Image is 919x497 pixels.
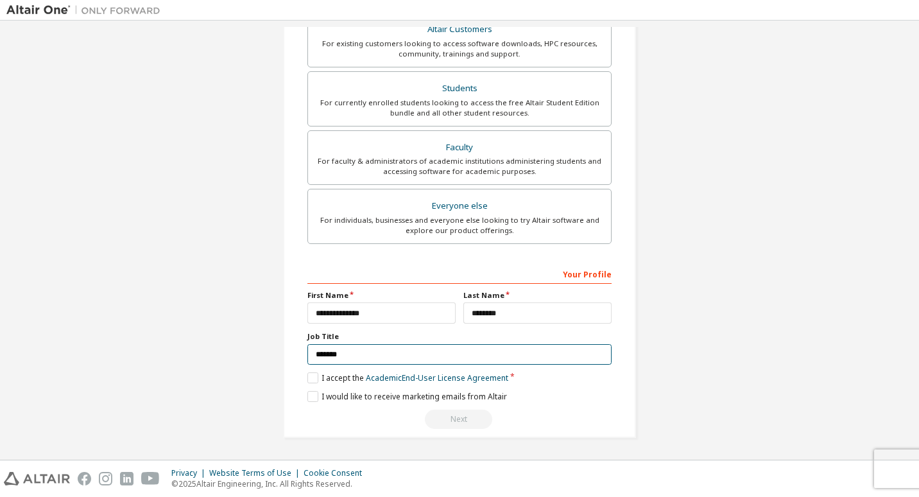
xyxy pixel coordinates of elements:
[307,372,508,383] label: I accept the
[307,391,507,402] label: I would like to receive marketing emails from Altair
[316,39,603,59] div: For existing customers looking to access software downloads, HPC resources, community, trainings ...
[171,468,209,478] div: Privacy
[307,263,612,284] div: Your Profile
[120,472,133,485] img: linkedin.svg
[316,80,603,98] div: Students
[304,468,370,478] div: Cookie Consent
[463,290,612,301] label: Last Name
[6,4,167,17] img: Altair One
[4,472,70,485] img: altair_logo.svg
[171,478,370,489] p: © 2025 Altair Engineering, Inc. All Rights Reserved.
[307,290,456,301] label: First Name
[316,21,603,39] div: Altair Customers
[316,156,603,177] div: For faculty & administrators of academic institutions administering students and accessing softwa...
[141,472,160,485] img: youtube.svg
[316,215,603,236] div: For individuals, businesses and everyone else looking to try Altair software and explore our prod...
[316,98,603,118] div: For currently enrolled students looking to access the free Altair Student Edition bundle and all ...
[316,139,603,157] div: Faculty
[99,472,112,485] img: instagram.svg
[209,468,304,478] div: Website Terms of Use
[366,372,508,383] a: Academic End-User License Agreement
[78,472,91,485] img: facebook.svg
[316,197,603,215] div: Everyone else
[307,331,612,342] label: Job Title
[307,410,612,429] div: Read and acccept EULA to continue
